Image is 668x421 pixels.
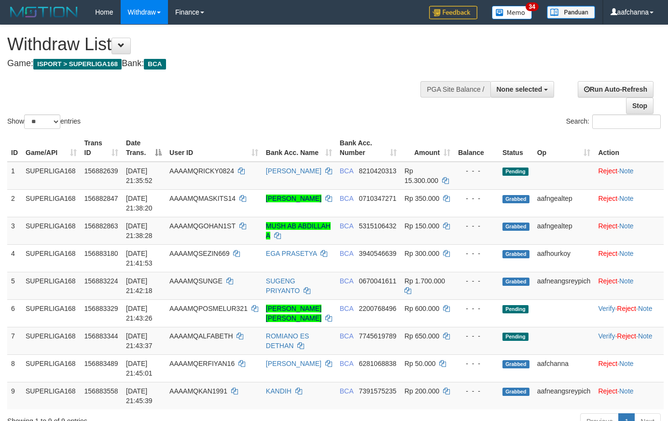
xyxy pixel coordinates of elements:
th: Balance [454,134,499,162]
span: AAAAMQKAN1991 [169,387,227,395]
td: aafngealtep [533,189,595,217]
td: aafneangsreypich [533,382,595,409]
img: MOTION_logo.png [7,5,81,19]
span: BCA [340,222,353,230]
span: Rp 150.000 [404,222,439,230]
a: Note [619,250,634,257]
span: AAAAMQMASKITS14 [169,195,236,202]
th: ID [7,134,22,162]
span: Rp 650.000 [404,332,439,340]
span: Copy 6281068838 to clipboard [359,360,396,367]
a: Note [619,387,634,395]
img: Feedback.jpg [429,6,477,19]
a: Stop [626,98,654,114]
a: KANDIH [266,387,292,395]
a: Reject [598,222,617,230]
td: · [594,189,664,217]
div: PGA Site Balance / [420,81,490,98]
td: 9 [7,382,22,409]
a: Note [619,222,634,230]
span: AAAAMQERFIYAN16 [169,360,235,367]
a: Note [619,360,634,367]
span: Copy 0710347271 to clipboard [359,195,396,202]
span: Grabbed [502,250,529,258]
th: Bank Acc. Name: activate to sort column ascending [262,134,336,162]
span: BCA [340,167,353,175]
span: Pending [502,168,529,176]
a: SUGENG PRIYANTO [266,277,300,295]
td: SUPERLIGA168 [22,354,81,382]
td: · · [594,327,664,354]
a: Reject [598,277,617,285]
input: Search: [592,114,661,129]
th: Bank Acc. Number: activate to sort column ascending [336,134,401,162]
th: Date Trans.: activate to sort column descending [122,134,166,162]
a: Reject [598,195,617,202]
td: 5 [7,272,22,299]
span: BCA [340,277,353,285]
span: BCA [340,360,353,367]
div: - - - [458,359,495,368]
a: Reject [598,387,617,395]
span: Rp 200.000 [404,387,439,395]
td: · [594,382,664,409]
label: Show entries [7,114,81,129]
div: - - - [458,249,495,258]
a: Note [638,332,653,340]
td: SUPERLIGA168 [22,162,81,190]
a: ROMIANO ES DETHAN [266,332,309,350]
td: SUPERLIGA168 [22,299,81,327]
span: 34 [526,2,539,11]
span: [DATE] 21:45:01 [126,360,153,377]
span: Grabbed [502,360,529,368]
span: Copy 3940546639 to clipboard [359,250,396,257]
span: Rp 300.000 [404,250,439,257]
span: [DATE] 21:43:26 [126,305,153,322]
a: EGA PRASETYA [266,250,317,257]
span: Copy 7391575235 to clipboard [359,387,396,395]
img: Button%20Memo.svg [492,6,532,19]
span: AAAAMQSEZIN669 [169,250,230,257]
span: Grabbed [502,388,529,396]
a: Reject [617,332,636,340]
a: MUSH AB ABDILLAH A [266,222,331,239]
span: [DATE] 21:42:18 [126,277,153,295]
td: aafchanna [533,354,595,382]
span: Copy 0670041611 to clipboard [359,277,396,285]
span: Copy 7745619789 to clipboard [359,332,396,340]
img: panduan.png [547,6,595,19]
span: BCA [144,59,166,70]
a: Note [619,277,634,285]
td: · [594,244,664,272]
span: [DATE] 21:38:20 [126,195,153,212]
span: Rp 350.000 [404,195,439,202]
td: · [594,272,664,299]
td: SUPERLIGA168 [22,189,81,217]
span: [DATE] 21:35:52 [126,167,153,184]
span: Copy 2200768496 to clipboard [359,305,396,312]
a: Note [638,305,653,312]
span: Rp 600.000 [404,305,439,312]
td: · · [594,299,664,327]
span: 156883489 [84,360,118,367]
span: Grabbed [502,195,529,203]
select: Showentries [24,114,60,129]
td: SUPERLIGA168 [22,327,81,354]
span: BCA [340,332,353,340]
span: AAAAMQRICKY0824 [169,167,234,175]
div: - - - [458,194,495,203]
h4: Game: Bank: [7,59,436,69]
span: 156883180 [84,250,118,257]
a: Note [619,195,634,202]
td: 8 [7,354,22,382]
a: Reject [617,305,636,312]
span: 156882863 [84,222,118,230]
td: 2 [7,189,22,217]
span: AAAAMQSUNGE [169,277,223,285]
span: Pending [502,333,529,341]
a: Note [619,167,634,175]
span: [DATE] 21:43:37 [126,332,153,350]
td: 6 [7,299,22,327]
th: Status [499,134,533,162]
span: 156883558 [84,387,118,395]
